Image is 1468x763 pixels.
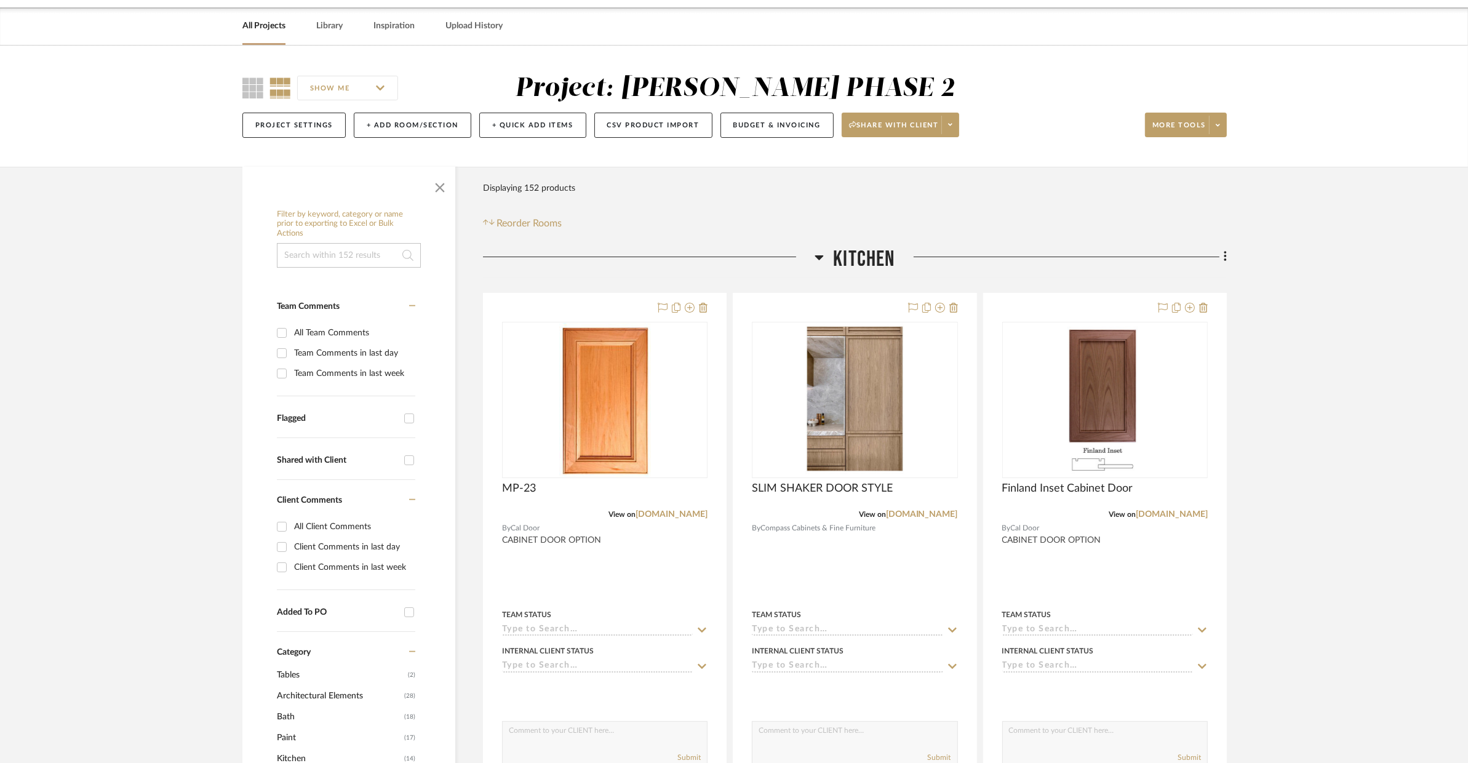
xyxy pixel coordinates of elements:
[842,113,960,137] button: Share with client
[483,176,575,201] div: Displaying 152 products
[502,625,693,636] input: Type to Search…
[1002,609,1051,620] div: Team Status
[445,18,503,34] a: Upload History
[1136,510,1208,519] a: [DOMAIN_NAME]
[277,455,398,466] div: Shared with Client
[242,113,346,138] button: Project Settings
[502,661,693,673] input: Type to Search…
[277,413,398,424] div: Flagged
[354,113,471,138] button: + Add Room/Section
[294,517,412,537] div: All Client Comments
[559,323,651,477] img: MP-23
[1011,522,1040,534] span: Cal Door
[404,728,415,748] span: (17)
[752,645,844,657] div: Internal Client Status
[277,496,342,505] span: Client Comments
[503,322,707,477] div: 0
[502,645,594,657] div: Internal Client Status
[502,482,536,495] span: MP-23
[277,243,421,268] input: Search within 152 results
[1061,323,1149,477] img: Finland Inset Cabinet Door
[1002,522,1011,534] span: By
[1002,645,1094,657] div: Internal Client Status
[636,510,708,519] a: [DOMAIN_NAME]
[408,665,415,685] span: (2)
[833,246,895,273] span: Kitchen
[886,510,958,519] a: [DOMAIN_NAME]
[1002,482,1133,495] span: Finland Inset Cabinet Door
[294,557,412,577] div: Client Comments in last week
[294,323,412,343] div: All Team Comments
[1109,511,1136,518] span: View on
[483,216,562,231] button: Reorder Rooms
[479,113,586,138] button: + Quick Add Items
[677,752,701,763] button: Submit
[1178,752,1201,763] button: Submit
[502,522,511,534] span: By
[277,706,401,727] span: Bath
[752,522,760,534] span: By
[404,707,415,727] span: (18)
[752,625,943,636] input: Type to Search…
[752,322,957,477] div: 0
[294,537,412,557] div: Client Comments in last day
[497,216,562,231] span: Reorder Rooms
[277,647,311,658] span: Category
[316,18,343,34] a: Library
[1003,322,1207,477] div: 0
[502,609,551,620] div: Team Status
[242,18,285,34] a: All Projects
[511,522,540,534] span: Cal Door
[404,686,415,706] span: (28)
[277,607,398,618] div: Added To PO
[802,323,908,477] img: SLIM SHAKER DOOR STYLE
[1145,113,1227,137] button: More tools
[277,210,421,239] h6: Filter by keyword, category or name prior to exporting to Excel or Bulk Actions
[720,113,834,138] button: Budget & Invoicing
[752,482,893,495] span: SLIM SHAKER DOOR STYLE
[277,665,405,685] span: Tables
[594,113,712,138] button: CSV Product Import
[428,173,452,198] button: Close
[752,661,943,673] input: Type to Search…
[373,18,415,34] a: Inspiration
[277,302,340,311] span: Team Comments
[849,121,939,139] span: Share with client
[277,685,401,706] span: Architectural Elements
[1002,625,1193,636] input: Type to Search…
[1002,661,1193,673] input: Type to Search…
[277,727,401,748] span: Paint
[608,511,636,518] span: View on
[928,752,951,763] button: Submit
[1152,121,1206,139] span: More tools
[859,511,886,518] span: View on
[760,522,876,534] span: Compass Cabinets & Fine Furniture
[752,609,801,620] div: Team Status
[515,76,954,102] div: Project: [PERSON_NAME] PHASE 2
[294,364,412,383] div: Team Comments in last week
[294,343,412,363] div: Team Comments in last day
